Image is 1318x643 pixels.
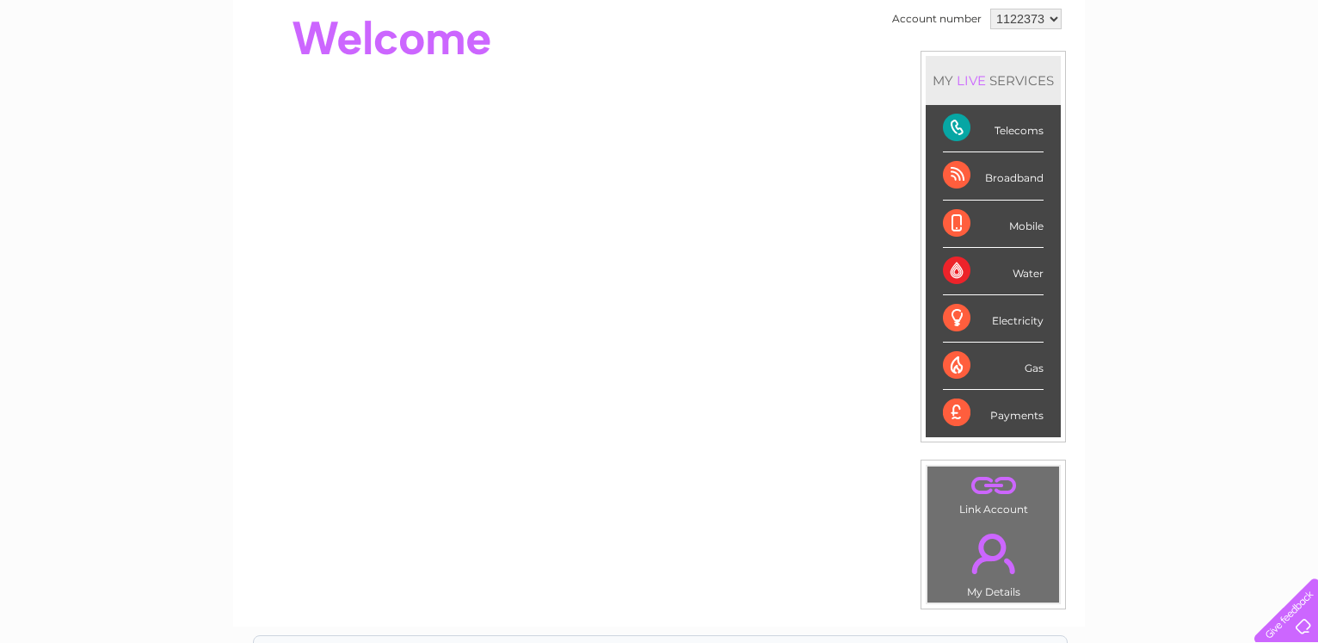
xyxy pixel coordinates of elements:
div: Telecoms [943,105,1044,152]
a: 0333 014 3131 [994,9,1112,30]
div: Broadband [943,152,1044,200]
td: Link Account [927,466,1060,520]
a: Telecoms [1106,73,1158,86]
div: Clear Business is a trading name of Verastar Limited (registered in [GEOGRAPHIC_DATA] No. 3667643... [254,9,1067,83]
div: MY SERVICES [926,56,1061,105]
a: Log out [1261,73,1302,86]
img: logo.png [46,45,134,97]
a: Contact [1204,73,1246,86]
td: My Details [927,519,1060,603]
div: Water [943,248,1044,295]
div: Electricity [943,295,1044,343]
div: Gas [943,343,1044,390]
a: . [932,523,1055,584]
div: Mobile [943,201,1044,248]
a: . [932,471,1055,501]
div: Payments [943,390,1044,436]
a: Blog [1168,73,1193,86]
a: Water [1015,73,1048,86]
td: Account number [888,4,986,34]
a: Energy [1058,73,1096,86]
div: LIVE [953,72,989,89]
